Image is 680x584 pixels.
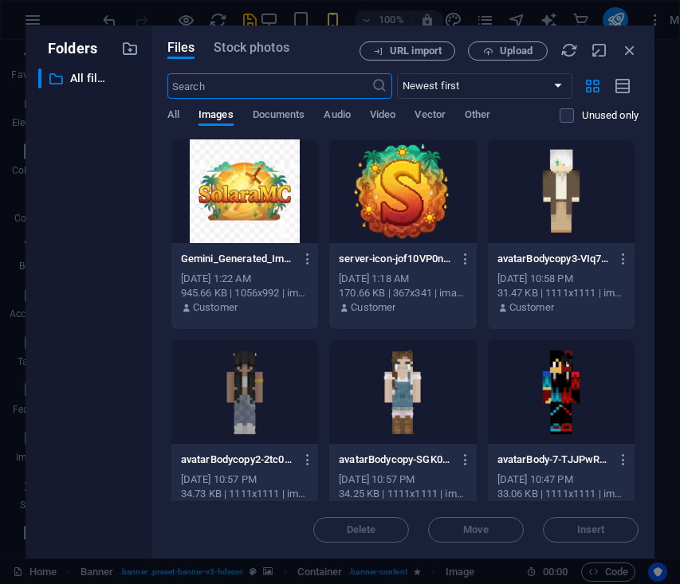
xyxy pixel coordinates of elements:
p: avatarBodycopy-SGK0h8GbFU49LXB-8HdZyg.png [339,453,452,467]
div: [DATE] 1:18 AM [339,272,466,286]
span: Stock photos [214,38,289,57]
span: Images [198,105,234,127]
span: Documents [253,105,305,127]
input: Search [167,73,371,99]
div: 33.06 KB | 1111x1111 | image/png [497,487,625,501]
button: URL import [360,41,455,61]
button: Upload [468,41,548,61]
p: Customer [351,300,395,315]
span: All [167,105,179,127]
p: Customer [193,300,238,315]
p: All files [70,69,109,88]
p: Gemini_Generated_Image_zi8rvizi8rvizi8r-QOWS5W8u3cVhmpeQmdYhcg.png [181,252,294,266]
p: avatarBodycopy3-VIq7hWZMvNlF6V5G4Iwd1A.png [497,252,611,266]
span: Audio [324,105,350,127]
div: 34.25 KB | 1111x1111 | image/png [339,487,466,501]
p: Folders [38,38,97,59]
span: Vector [415,105,446,127]
div: 34.73 KB | 1111x1111 | image/png [181,487,309,501]
p: server-icon-jof10VP0nEo5y3_gzcxLgA.png [339,252,452,266]
i: Create new folder [121,40,139,57]
p: avatarBodycopy2-2tc0ox-O4AzNhXXihx5czw.png [181,453,294,467]
div: 31.47 KB | 1111x1111 | image/png [497,286,625,300]
div: ​ [38,69,41,88]
p: avatarBody-7-TJJPwRgFYLSHaVbFjCDA.png [497,453,611,467]
div: [DATE] 10:57 PM [181,472,309,487]
i: Reload [560,41,578,59]
div: [DATE] 10:57 PM [339,472,466,487]
div: 170.66 KB | 367x341 | image/png [339,286,466,300]
div: [DATE] 10:58 PM [497,272,625,286]
p: Displays only files that are not in use on the website. Files added during this session can still... [582,108,639,123]
span: Files [167,38,195,57]
span: Upload [500,46,533,56]
span: Video [370,105,395,127]
span: URL import [390,46,442,56]
p: Customer [509,300,554,315]
i: Minimize [591,41,608,59]
i: Close [621,41,639,59]
div: 945.66 KB | 1056x992 | image/png [181,286,309,300]
div: [DATE] 10:47 PM [497,472,625,487]
span: Other [465,105,490,127]
div: [DATE] 1:22 AM [181,272,309,286]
